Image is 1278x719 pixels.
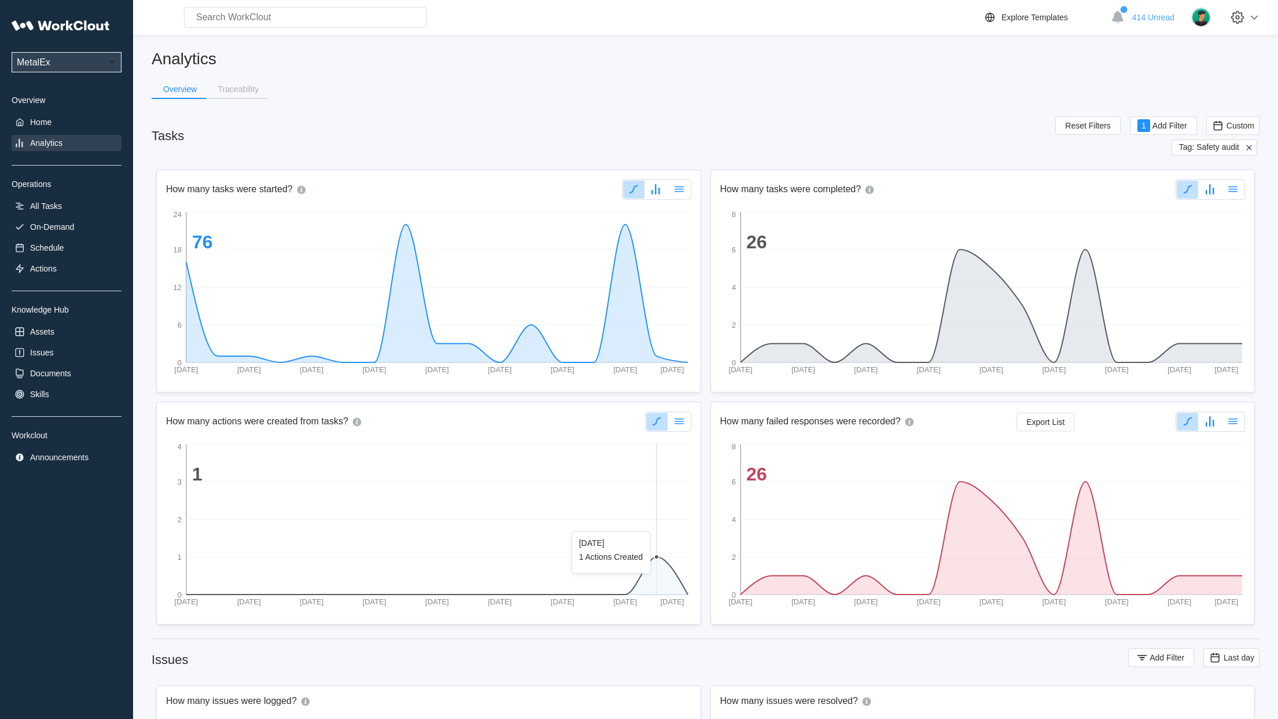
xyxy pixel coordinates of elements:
[178,478,182,486] tspan: 3
[30,369,71,378] div: Documents
[746,232,767,252] tspan: 26
[206,80,268,98] button: Traceability
[237,597,261,606] tspan: [DATE]
[237,365,261,374] tspan: [DATE]
[916,365,940,374] tspan: [DATE]
[728,365,752,374] tspan: [DATE]
[363,365,386,374] tspan: [DATE]
[12,431,121,440] div: Workclout
[551,597,574,606] tspan: [DATE]
[1214,597,1238,606] tspan: [DATE]
[613,365,637,374] tspan: [DATE]
[30,201,62,211] div: All Tasks
[731,321,735,329] tspan: 2
[218,85,259,93] div: Traceability
[720,416,901,428] h2: How many failed responses were recorded?
[1191,8,1211,27] img: user.png
[551,365,574,374] tspan: [DATE]
[178,553,182,562] tspan: 1
[12,219,121,235] a: On-Demand
[12,386,121,402] a: Skills
[30,348,53,357] div: Issues
[174,283,182,292] tspan: 12
[152,49,1259,69] h2: Analytics
[12,114,121,130] a: Home
[1065,122,1111,130] span: Reset Filters
[854,597,878,606] tspan: [DATE]
[1104,365,1128,374] tspan: [DATE]
[12,198,121,214] a: All Tasks
[30,453,89,462] div: Announcements
[731,358,735,367] tspan: 0
[1214,365,1238,374] tspan: [DATE]
[174,210,182,219] tspan: 24
[12,344,121,361] a: Issues
[12,305,121,314] div: Knowledge Hub
[731,442,735,451] tspan: 8
[300,365,323,374] tspan: [DATE]
[979,365,1003,374] tspan: [DATE]
[979,597,1003,606] tspan: [DATE]
[854,365,878,374] tspan: [DATE]
[731,245,735,254] tspan: 6
[30,118,51,127] div: Home
[30,327,54,336] div: Assets
[30,264,57,273] div: Actions
[184,7,427,28] input: Search WorkClout
[1224,653,1254,662] span: Last day
[1055,116,1121,135] button: Reset Filters
[178,590,182,599] tspan: 0
[12,449,121,465] a: Announcements
[174,245,182,254] tspan: 18
[731,283,735,292] tspan: 4
[1042,365,1066,374] tspan: [DATE]
[152,80,206,98] button: Overview
[12,240,121,256] a: Schedule
[166,416,348,428] h2: How many actions were created from tasks?
[12,179,121,189] div: Operations
[12,324,121,340] a: Assets
[488,597,511,606] tspan: [DATE]
[728,597,752,606] tspan: [DATE]
[791,365,815,374] tspan: [DATE]
[1042,597,1066,606] tspan: [DATE]
[720,184,861,196] h2: How many tasks were completed?
[983,10,1105,24] a: Explore Templates
[1227,121,1254,130] span: Custom
[488,365,511,374] tspan: [DATE]
[1128,648,1194,667] button: Add Filter
[731,515,735,524] tspan: 4
[1104,597,1128,606] tspan: [DATE]
[661,597,684,606] tspan: [DATE]
[613,597,637,606] tspan: [DATE]
[178,321,182,329] tspan: 6
[178,442,182,451] tspan: 4
[731,478,735,486] tspan: 6
[916,597,940,606] tspan: [DATE]
[152,652,189,667] div: Issues
[1026,418,1065,426] span: Export List
[192,232,213,252] tspan: 76
[12,96,121,105] div: Overview
[30,222,74,232] div: On-Demand
[731,590,735,599] tspan: 0
[1132,13,1174,22] span: 414 Unread
[175,365,198,374] tspan: [DATE]
[363,597,386,606] tspan: [DATE]
[300,597,323,606] tspan: [DATE]
[12,261,121,277] a: Actions
[12,365,121,381] a: Documents
[152,129,184,144] div: Tasks
[30,243,64,252] div: Schedule
[1167,365,1191,374] tspan: [DATE]
[175,597,198,606] tspan: [DATE]
[731,210,735,219] tspan: 8
[720,695,858,708] h2: How many issues were resolved?
[1130,116,1197,135] button: 1Add Filter
[1137,119,1150,132] div: 1
[12,135,121,151] a: Analytics
[166,695,297,708] h2: How many issues were logged?
[1001,13,1068,22] div: Explore Templates
[1179,142,1239,153] span: Tag: Safety audit
[163,85,197,93] div: Overview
